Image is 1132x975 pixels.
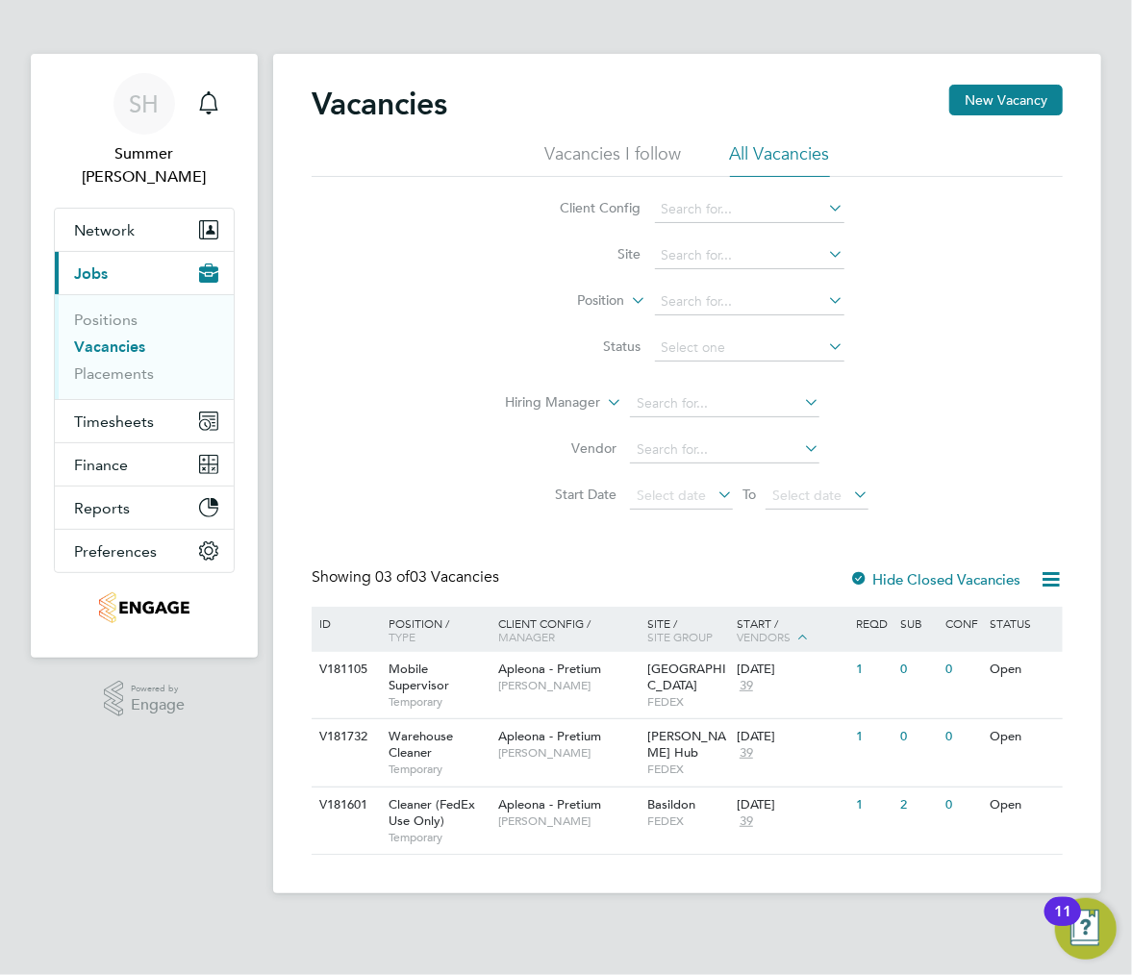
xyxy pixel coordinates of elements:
[104,681,186,717] a: Powered byEngage
[389,830,489,845] span: Temporary
[498,745,638,761] span: [PERSON_NAME]
[74,311,138,329] a: Positions
[131,697,185,713] span: Engage
[375,567,410,587] span: 03 of
[637,487,706,504] span: Select date
[74,456,128,474] span: Finance
[55,443,234,486] button: Finance
[647,728,726,761] span: [PERSON_NAME] Hub
[374,607,493,653] div: Position /
[851,719,896,755] div: 1
[54,142,235,188] span: Summer Hadden
[941,787,986,823] div: 0
[531,199,641,216] label: Client Config
[498,661,601,677] span: Apleona - Pretium
[389,694,489,710] span: Temporary
[655,288,844,315] input: Search for...
[647,813,727,829] span: FEDEX
[74,337,145,356] a: Vacancies
[74,264,108,283] span: Jobs
[375,567,499,587] span: 03 Vacancies
[647,629,713,644] span: Site Group
[851,607,896,639] div: Reqd
[498,629,555,644] span: Manager
[498,796,601,812] span: Apleona - Pretium
[389,762,489,777] span: Temporary
[531,245,641,262] label: Site
[493,607,642,653] div: Client Config /
[896,652,942,687] div: 0
[647,796,695,812] span: Basildon
[647,762,727,777] span: FEDEX
[74,542,157,561] span: Preferences
[737,745,756,762] span: 39
[851,787,896,823] div: 1
[737,629,791,644] span: Vendors
[941,719,986,755] div: 0
[312,567,503,587] div: Showing
[54,592,235,623] a: Go to home page
[55,252,234,294] button: Jobs
[498,678,638,693] span: [PERSON_NAME]
[647,694,727,710] span: FEDEX
[490,393,600,412] label: Hiring Manager
[54,73,235,188] a: SHSummer [PERSON_NAME]
[896,607,942,639] div: Sub
[949,85,1063,115] button: New Vacancy
[941,607,986,639] div: Conf
[74,499,130,517] span: Reports
[986,787,1061,823] div: Open
[55,530,234,572] button: Preferences
[737,678,756,694] span: 39
[55,400,234,442] button: Timesheets
[130,91,160,116] span: SH
[498,813,638,829] span: [PERSON_NAME]
[986,607,1061,639] div: Status
[1055,898,1117,960] button: Open Resource Center, 11 new notifications
[389,661,449,693] span: Mobile Supervisor
[498,728,601,744] span: Apleona - Pretium
[737,662,846,678] div: [DATE]
[732,607,851,655] div: Start /
[55,294,234,399] div: Jobs
[737,797,846,813] div: [DATE]
[772,487,842,504] span: Select date
[647,661,726,693] span: [GEOGRAPHIC_DATA]
[314,719,374,755] div: V181732
[851,652,896,687] div: 1
[655,242,844,269] input: Search for...
[389,629,415,644] span: Type
[506,486,616,503] label: Start Date
[55,209,234,251] button: Network
[1054,912,1071,937] div: 11
[986,652,1061,687] div: Open
[630,390,819,417] input: Search for...
[314,787,374,823] div: V181601
[312,85,447,123] h2: Vacancies
[941,652,986,687] div: 0
[31,54,258,658] nav: Main navigation
[55,487,234,529] button: Reports
[642,607,732,653] div: Site /
[730,142,830,177] li: All Vacancies
[74,412,154,431] span: Timesheets
[515,291,625,311] label: Position
[545,142,682,177] li: Vacancies I follow
[389,796,475,829] span: Cleaner (FedEx Use Only)
[896,719,942,755] div: 0
[655,196,844,223] input: Search for...
[737,482,762,507] span: To
[896,787,942,823] div: 2
[314,652,374,687] div: V181105
[131,681,185,697] span: Powered by
[74,364,154,383] a: Placements
[99,592,189,623] img: romaxrecruitment-logo-retina.png
[531,337,641,355] label: Status
[986,719,1061,755] div: Open
[849,570,1020,588] label: Hide Closed Vacancies
[655,335,844,362] input: Select one
[630,437,819,463] input: Search for...
[737,729,846,745] div: [DATE]
[389,728,453,761] span: Warehouse Cleaner
[74,221,135,239] span: Network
